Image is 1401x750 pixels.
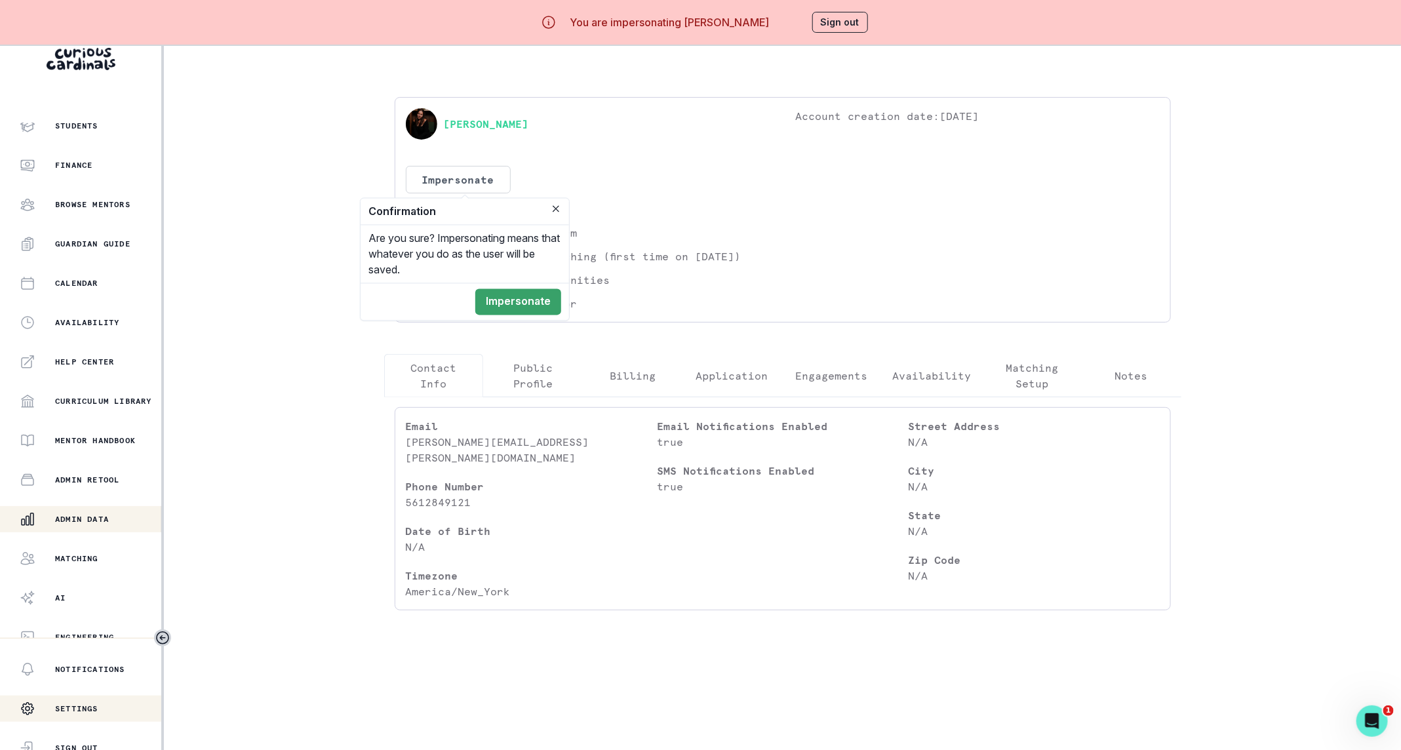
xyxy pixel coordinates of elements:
[406,568,657,583] p: Timezone
[908,463,1159,479] p: City
[395,360,473,391] p: Contact Info
[55,632,114,642] p: Engineering
[475,289,561,315] button: Impersonate
[1383,705,1394,716] span: 1
[696,368,768,384] p: Application
[55,199,130,210] p: Browse Mentors
[55,435,136,446] p: Mentor Handbook
[406,479,657,494] p: Phone Number
[361,226,569,283] div: Are you sure? Impersonating means that whatever you do as the user will be saved.
[908,434,1159,450] p: N/A
[361,199,569,226] header: Confirmation
[406,494,657,510] p: 5612849121
[795,368,867,384] p: Engagements
[55,514,109,524] p: Admin Data
[55,317,119,328] p: Availability
[908,418,1159,434] p: Street Address
[154,629,171,646] button: Toggle sidebar
[55,121,98,131] p: Students
[55,357,114,367] p: Help Center
[892,368,971,384] p: Availability
[908,568,1159,583] p: N/A
[47,48,115,70] img: Curious Cardinals Logo
[55,664,125,675] p: Notifications
[55,160,92,170] p: Finance
[657,418,908,434] p: Email Notifications Enabled
[548,201,564,217] button: Close
[657,479,908,494] p: true
[993,360,1071,391] p: Matching Setup
[610,368,656,384] p: Billing
[55,475,119,485] p: Admin Retool
[406,418,657,434] p: Email
[908,552,1159,568] p: Zip Code
[494,360,572,391] p: Public Profile
[55,396,152,406] p: Curriculum Library
[55,553,98,564] p: Matching
[908,523,1159,539] p: N/A
[657,463,908,479] p: SMS Notifications Enabled
[406,523,657,539] p: Date of Birth
[570,14,769,30] p: You are impersonating [PERSON_NAME]
[444,116,529,132] a: [PERSON_NAME]
[908,479,1159,494] p: N/A
[406,434,657,465] p: [PERSON_NAME][EMAIL_ADDRESS][PERSON_NAME][DOMAIN_NAME]
[55,593,66,603] p: AI
[55,239,130,249] p: Guardian Guide
[460,248,741,264] p: Eligible for matching (first time on [DATE])
[908,507,1159,523] p: State
[406,583,657,599] p: America/New_York
[657,434,908,450] p: true
[812,12,868,33] button: Sign out
[406,539,657,555] p: N/A
[796,108,1160,124] p: Account creation date: [DATE]
[406,166,511,193] button: Impersonate
[55,278,98,288] p: Calendar
[1115,368,1148,384] p: Notes
[1356,705,1388,737] iframe: Intercom live chat
[55,703,98,714] p: Settings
